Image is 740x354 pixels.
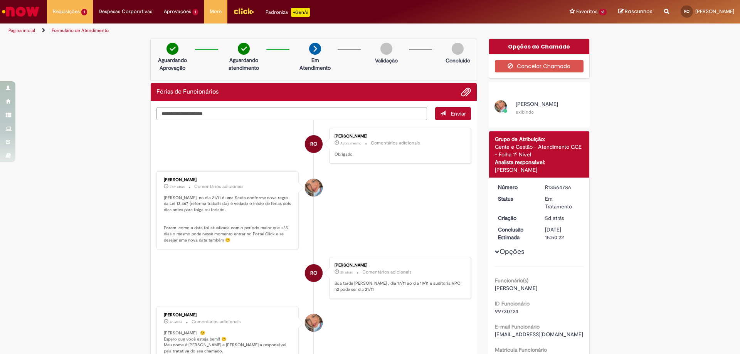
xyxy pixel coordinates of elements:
[225,56,262,72] p: Aguardando atendimento
[495,166,584,174] div: [PERSON_NAME]
[516,109,534,115] small: exibindo
[164,313,292,317] div: [PERSON_NAME]
[170,185,185,189] time: 29/09/2025 16:58:29
[492,214,540,222] dt: Criação
[99,8,152,15] span: Despesas Corporativas
[380,43,392,55] img: img-circle-grey.png
[210,8,222,15] span: More
[192,319,241,325] small: Comentários adicionais
[156,89,219,96] h2: Férias de Funcionários Histórico de tíquete
[238,43,250,55] img: check-circle-green.png
[446,57,470,64] p: Concluído
[340,270,353,275] span: 2h atrás
[451,110,466,117] span: Enviar
[495,158,584,166] div: Analista responsável:
[545,226,581,241] div: [DATE] 15:50:22
[305,314,323,332] div: undefined Online
[81,9,87,15] span: 1
[695,8,734,15] span: [PERSON_NAME]
[495,60,584,72] button: Cancelar Chamado
[166,43,178,55] img: check-circle-green.png
[495,331,583,338] span: [EMAIL_ADDRESS][DOMAIN_NAME]
[335,280,463,292] p: Boa tarde [PERSON_NAME] , dia 17/11 ao dia 19/11 é auditoria VPO h2 pode ser dia 21/11
[516,101,558,107] span: [PERSON_NAME]
[340,270,353,275] time: 29/09/2025 15:05:29
[599,9,607,15] span: 13
[193,9,198,15] span: 1
[164,195,292,243] p: [PERSON_NAME], no dia 21/11 é uma Sexta conforme nova regra da Lei 13.467 (reforma trabalhista), ...
[495,323,540,330] b: E-mail Funcionário
[452,43,464,55] img: img-circle-grey.png
[305,179,323,196] div: undefined Online
[492,183,540,191] dt: Número
[495,135,584,143] div: Grupo de Atribuição:
[492,226,540,241] dt: Conclusão Estimada
[305,264,323,282] div: Robson Dos Santos De Oliveira
[495,346,547,353] b: Matrícula Funcionário
[435,107,471,120] button: Enviar
[545,214,581,222] div: 24/09/2025 21:21:29
[233,5,254,17] img: click_logo_yellow_360x200.png
[194,183,244,190] small: Comentários adicionais
[545,195,581,210] div: Em Tratamento
[684,9,690,14] span: RO
[164,8,191,15] span: Aprovações
[310,135,317,153] span: RO
[495,143,584,158] div: Gente e Gestão - Atendimento GGE - Folha 1º Nível
[495,285,537,292] span: [PERSON_NAME]
[618,8,653,15] a: Rascunhos
[489,39,590,54] div: Opções do Chamado
[266,8,310,17] div: Padroniza
[335,263,463,268] div: [PERSON_NAME]
[362,269,412,275] small: Comentários adicionais
[545,215,564,221] span: 5d atrás
[8,27,35,34] a: Página inicial
[310,264,317,282] span: RO
[154,56,191,72] p: Aguardando Aprovação
[340,141,361,146] time: 29/09/2025 17:25:31
[495,277,528,284] b: Funcionário(s)
[309,43,321,55] img: arrow-next.png
[335,134,463,139] div: [PERSON_NAME]
[170,185,185,189] span: 27m atrás
[170,320,182,324] time: 29/09/2025 13:42:09
[164,178,292,182] div: [PERSON_NAME]
[625,8,653,15] span: Rascunhos
[52,27,109,34] a: Formulário de Atendimento
[545,215,564,221] time: 24/09/2025 21:21:29
[170,320,182,324] span: 4h atrás
[305,135,323,153] div: Robson Dos Santos De Oliveira
[371,140,420,146] small: Comentários adicionais
[545,183,581,191] div: R13564786
[340,141,361,146] span: Agora mesmo
[335,151,463,158] p: Obrigado
[291,8,310,17] p: +GenAi
[6,23,488,38] ul: Trilhas de página
[53,8,80,15] span: Requisições
[495,308,518,315] span: 99730724
[576,8,597,15] span: Favoritos
[461,87,471,97] button: Adicionar anexos
[1,4,40,19] img: ServiceNow
[296,56,334,72] p: Em Atendimento
[492,195,540,203] dt: Status
[495,300,530,307] b: ID Funcionário
[375,57,398,64] p: Validação
[156,107,427,120] textarea: Digite sua mensagem aqui...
